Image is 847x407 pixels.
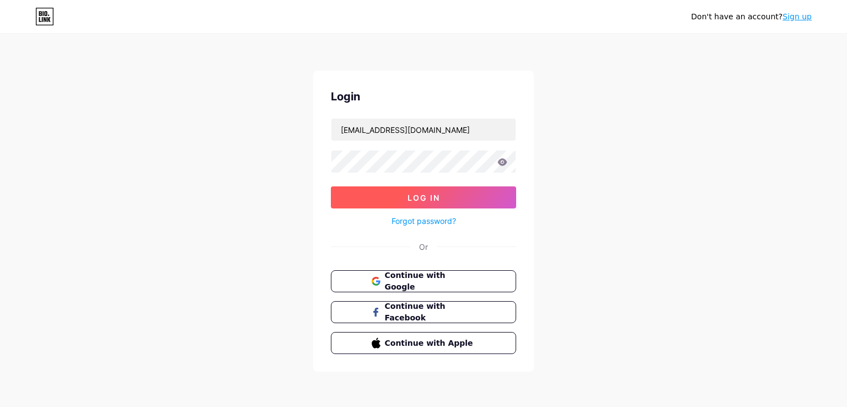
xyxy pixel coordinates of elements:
[331,270,516,292] button: Continue with Google
[331,301,516,323] button: Continue with Facebook
[385,338,476,349] span: Continue with Apple
[331,119,516,141] input: Username
[331,88,516,105] div: Login
[331,332,516,354] button: Continue with Apple
[408,193,440,202] span: Log In
[419,241,428,253] div: Or
[782,12,812,21] a: Sign up
[385,270,476,293] span: Continue with Google
[691,11,812,23] div: Don't have an account?
[331,186,516,208] button: Log In
[392,215,456,227] a: Forgot password?
[385,301,476,324] span: Continue with Facebook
